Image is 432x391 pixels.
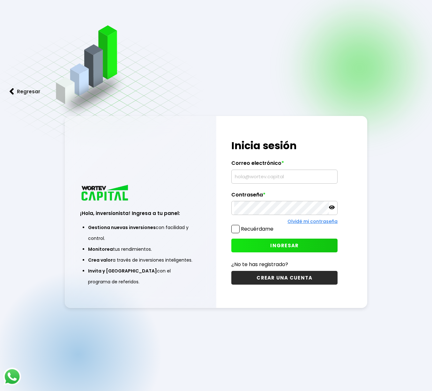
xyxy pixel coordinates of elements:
[88,246,113,252] span: Monitorea
[80,184,130,203] img: logo_wortev_capital
[3,368,21,386] img: logos_whatsapp-icon.242b2217.svg
[88,222,193,244] li: con facilidad y control.
[88,224,156,231] span: Gestiona nuevas inversiones
[231,160,338,170] label: Correo electrónico
[231,260,338,285] a: ¿No te has registrado?CREAR UNA CUENTA
[287,218,338,225] a: Olvidé mi contraseña
[80,210,201,217] h3: ¡Hola, inversionista! Ingresa a tu panel:
[241,225,273,233] label: Recuérdame
[231,192,338,201] label: Contraseña
[10,88,14,95] img: flecha izquierda
[88,268,157,274] span: Invita y [GEOGRAPHIC_DATA]
[88,257,113,263] span: Crea valor
[231,239,338,252] button: INGRESAR
[88,244,193,255] li: tus rendimientos.
[270,242,299,249] span: INGRESAR
[88,255,193,265] li: a través de inversiones inteligentes.
[231,138,338,153] h1: Inicia sesión
[88,265,193,287] li: con el programa de referidos.
[234,170,335,183] input: hola@wortev.capital
[231,271,338,285] button: CREAR UNA CUENTA
[231,260,338,268] p: ¿No te has registrado?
